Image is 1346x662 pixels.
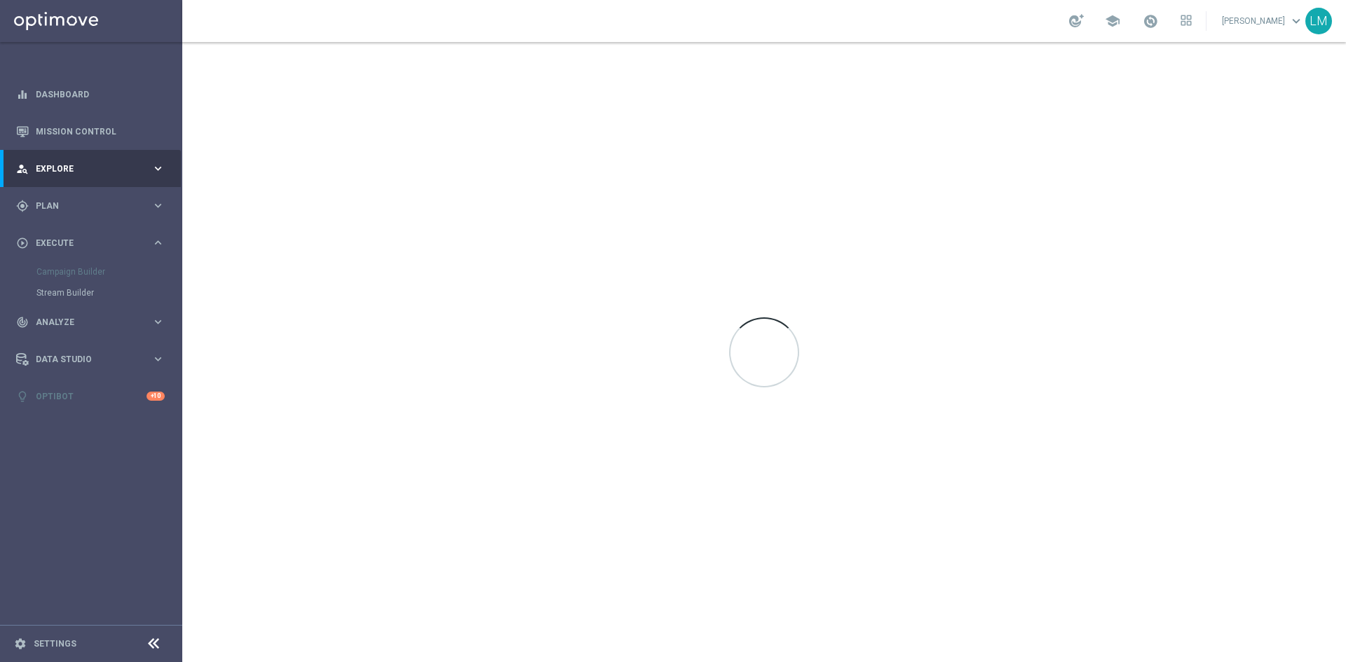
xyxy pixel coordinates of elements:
[34,640,76,648] a: Settings
[36,287,146,298] a: Stream Builder
[151,315,165,329] i: keyboard_arrow_right
[1105,13,1120,29] span: school
[16,163,151,175] div: Explore
[16,316,29,329] i: track_changes
[36,76,165,113] a: Dashboard
[36,282,181,303] div: Stream Builder
[36,202,151,210] span: Plan
[151,162,165,175] i: keyboard_arrow_right
[151,352,165,366] i: keyboard_arrow_right
[147,392,165,401] div: +10
[36,113,165,150] a: Mission Control
[151,236,165,249] i: keyboard_arrow_right
[14,637,27,650] i: settings
[1305,8,1332,34] div: LM
[15,317,165,328] button: track_changes Analyze keyboard_arrow_right
[16,76,165,113] div: Dashboard
[16,316,151,329] div: Analyze
[16,200,29,212] i: gps_fixed
[16,163,29,175] i: person_search
[36,239,151,247] span: Execute
[16,237,151,249] div: Execute
[15,126,165,137] button: Mission Control
[15,237,165,249] button: play_circle_outline Execute keyboard_arrow_right
[16,353,151,366] div: Data Studio
[15,163,165,174] button: person_search Explore keyboard_arrow_right
[36,165,151,173] span: Explore
[1289,13,1304,29] span: keyboard_arrow_down
[15,391,165,402] button: lightbulb Optibot +10
[36,318,151,326] span: Analyze
[15,89,165,100] button: equalizer Dashboard
[36,261,181,282] div: Campaign Builder
[15,354,165,365] button: Data Studio keyboard_arrow_right
[16,200,151,212] div: Plan
[36,355,151,364] span: Data Studio
[16,88,29,101] i: equalizer
[16,390,29,403] i: lightbulb
[151,199,165,212] i: keyboard_arrow_right
[15,200,165,212] button: gps_fixed Plan keyboard_arrow_right
[36,378,147,415] a: Optibot
[16,378,165,415] div: Optibot
[16,113,165,150] div: Mission Control
[1221,11,1305,32] a: [PERSON_NAME]keyboard_arrow_down
[16,237,29,249] i: play_circle_outline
